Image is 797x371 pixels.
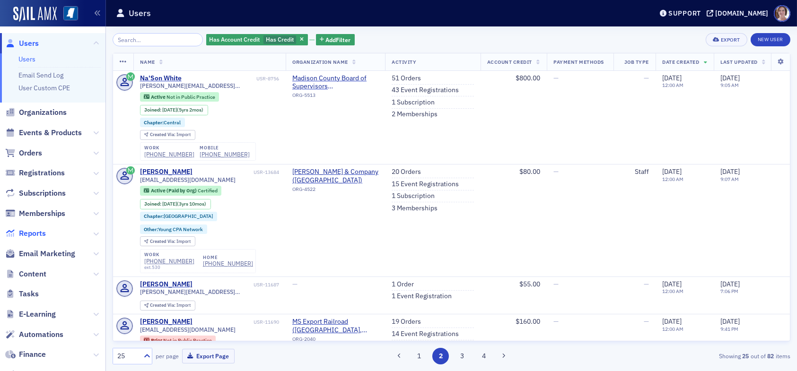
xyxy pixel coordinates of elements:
[519,167,540,176] span: $80.00
[140,82,280,89] span: [PERSON_NAME][EMAIL_ADDRESS][DOMAIN_NAME]
[140,92,219,102] div: Active: Active: Not in Public Practice
[140,326,236,333] span: [EMAIL_ADDRESS][DOMAIN_NAME]
[5,289,39,299] a: Tasks
[292,92,378,102] div: ORG-5513
[5,329,63,340] a: Automations
[432,348,449,364] button: 2
[392,98,435,107] a: 1 Subscription
[392,74,421,83] a: 51 Orders
[129,8,151,19] h1: Users
[19,269,46,279] span: Content
[140,336,216,345] div: Prior: Prior: Not in Public Practice
[662,59,699,65] span: Date Created
[5,309,56,319] a: E-Learning
[392,110,438,119] a: 2 Memberships
[144,337,211,344] a: Prior Not in Public Practice
[715,9,768,17] div: [DOMAIN_NAME]
[19,168,65,178] span: Registrations
[206,34,308,46] div: Has Credit
[662,288,683,294] time: 12:00 AM
[392,59,416,65] span: Activity
[140,105,208,115] div: Joined: 2020-06-19 00:00:00
[162,107,203,113] div: (5yrs 2mos)
[662,82,683,88] time: 12:00 AM
[624,59,649,65] span: Job Type
[662,74,682,82] span: [DATE]
[200,145,250,151] div: mobile
[140,301,195,311] div: Created Via: Import
[19,228,46,239] span: Reports
[519,280,540,288] span: $55.00
[553,167,559,176] span: —
[140,130,195,140] div: Created Via: Import
[183,76,279,82] div: USR-8756
[644,280,649,288] span: —
[144,120,181,126] a: Chapter:Central
[5,249,75,259] a: Email Marketing
[144,119,164,126] span: Chapter :
[292,74,378,91] span: Madison County Board of Supervisors (Canton, MS)
[140,236,195,246] div: Created Via: Import
[19,208,65,219] span: Memberships
[553,280,559,288] span: —
[144,94,215,100] a: Active Not in Public Practice
[63,6,78,21] img: SailAMX
[151,337,163,344] span: Prior
[392,292,452,301] a: 1 Event Registration
[706,33,747,46] button: Export
[19,329,63,340] span: Automations
[144,151,194,158] a: [PHONE_NUMBER]
[720,82,739,88] time: 9:05 AM
[140,74,182,83] a: Na'Son White
[140,318,193,326] a: [PERSON_NAME]
[163,337,212,344] span: Not in Public Practice
[721,37,740,43] div: Export
[144,265,194,270] div: ext. 530
[140,212,218,221] div: Chapter:
[162,200,177,207] span: [DATE]
[707,10,771,17] button: [DOMAIN_NAME]
[144,226,203,233] a: Other:Young CPA Network
[292,318,378,334] span: MS Export Railroad (Moss Point, MS)
[662,326,683,332] time: 12:00 AM
[144,258,194,265] a: [PHONE_NUMBER]
[203,255,253,260] div: home
[19,289,39,299] span: Tasks
[487,59,532,65] span: Account Credit
[5,107,67,118] a: Organizations
[5,269,46,279] a: Content
[200,151,250,158] div: [PHONE_NUMBER]
[203,260,253,267] a: [PHONE_NUMBER]
[392,330,459,338] a: 14 Event Registrations
[194,319,279,325] div: USR-11690
[292,168,378,184] span: T. E. Lott & Company (Columbus)
[182,349,235,363] button: Export Page
[392,318,421,326] a: 19 Orders
[19,148,42,158] span: Orders
[644,74,649,82] span: —
[475,348,492,364] button: 4
[113,33,203,46] input: Search…
[13,7,57,22] img: SailAMX
[144,201,162,207] span: Joined :
[392,280,414,289] a: 1 Order
[454,348,471,364] button: 3
[144,213,213,219] a: Chapter:[GEOGRAPHIC_DATA]
[162,106,177,113] span: [DATE]
[150,239,191,244] div: Import
[292,336,378,345] div: ORG-2040
[720,317,740,326] span: [DATE]
[720,280,740,288] span: [DATE]
[720,74,740,82] span: [DATE]
[150,302,176,308] span: Created Via :
[720,326,738,332] time: 9:41 PM
[620,168,649,176] div: Staff
[144,145,194,151] div: work
[140,186,222,195] div: Active (Paid by Org): Active (Paid by Org): Certified
[571,352,790,360] div: Showing out of items
[140,59,155,65] span: Name
[151,187,198,194] span: Active (Paid by Org)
